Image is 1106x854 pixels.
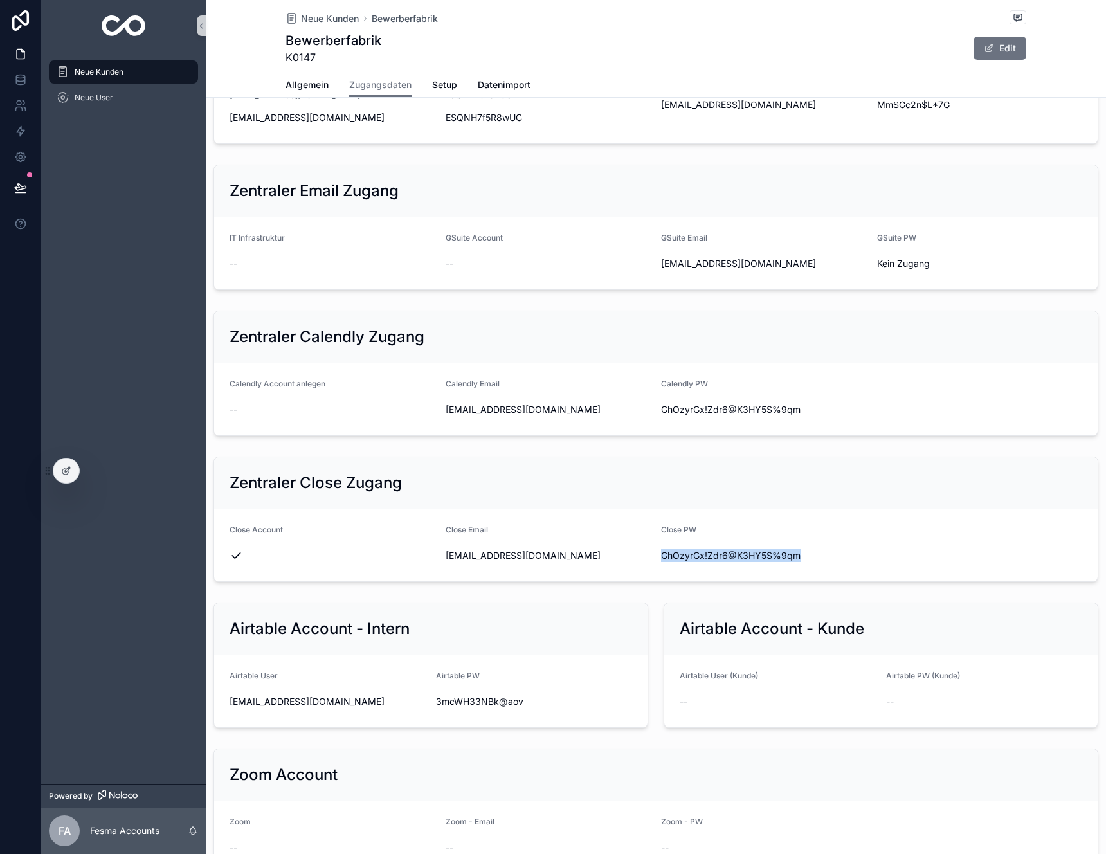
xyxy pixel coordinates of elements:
[661,403,867,416] span: GhOzyrGx!Zdr6@K3HY5S%9qm
[436,695,632,708] span: 3mcWH33NBk@aov
[230,473,402,493] h2: Zentraler Close Zugang
[49,86,198,109] a: Neue User
[877,98,1083,111] span: Mm$Gc2n$L*7G
[230,181,399,201] h2: Zentraler Email Zugang
[661,233,707,242] span: GSuite Email
[661,549,867,562] span: GhOzyrGx!Zdr6@K3HY5S%9qm
[286,12,359,25] a: Neue Kunden
[661,257,867,270] span: [EMAIL_ADDRESS][DOMAIN_NAME]
[230,327,424,347] h2: Zentraler Calendly Zugang
[432,78,457,91] span: Setup
[230,111,435,124] span: [EMAIL_ADDRESS][DOMAIN_NAME]
[349,73,412,98] a: Zugangsdaten
[661,817,703,826] span: Zoom - PW
[877,233,916,242] span: GSuite PW
[230,525,283,534] span: Close Account
[49,791,93,801] span: Powered by
[446,817,494,826] span: Zoom - Email
[301,12,359,25] span: Neue Kunden
[446,841,453,854] span: --
[230,233,285,242] span: IT Infrastruktur
[446,111,651,124] span: ESQNH7f5R8wUC
[680,619,864,639] h2: Airtable Account - Kunde
[661,841,669,854] span: --
[661,98,867,111] span: [EMAIL_ADDRESS][DOMAIN_NAME]
[436,671,480,680] span: Airtable PW
[349,78,412,91] span: Zugangsdaten
[446,379,500,388] span: Calendly Email
[230,817,251,826] span: Zoom
[680,695,687,708] span: --
[230,765,338,785] h2: Zoom Account
[286,78,329,91] span: Allgemein
[680,671,758,680] span: Airtable User (Kunde)
[478,78,530,91] span: Datenimport
[446,403,651,416] span: [EMAIL_ADDRESS][DOMAIN_NAME]
[230,671,278,680] span: Airtable User
[230,619,410,639] h2: Airtable Account - Intern
[230,403,237,416] span: --
[41,51,206,126] div: scrollable content
[446,233,503,242] span: GSuite Account
[41,784,206,808] a: Powered by
[49,60,198,84] a: Neue Kunden
[230,257,237,270] span: --
[446,525,488,534] span: Close Email
[286,32,381,50] h1: Bewerberfabrik
[59,823,71,839] span: FA
[886,695,894,708] span: --
[974,37,1026,60] button: Edit
[446,549,651,562] span: [EMAIL_ADDRESS][DOMAIN_NAME]
[230,379,325,388] span: Calendly Account anlegen
[286,50,381,65] span: K0147
[90,824,159,837] p: Fesma Accounts
[432,73,457,99] a: Setup
[75,93,113,103] span: Neue User
[661,379,708,388] span: Calendly PW
[75,67,123,77] span: Neue Kunden
[286,73,329,99] a: Allgemein
[102,15,146,36] img: App logo
[446,257,453,270] span: --
[372,12,438,25] a: Bewerberfabrik
[661,525,696,534] span: Close PW
[877,257,1083,270] span: Kein Zugang
[230,841,237,854] span: --
[886,671,960,680] span: Airtable PW (Kunde)
[478,73,530,99] a: Datenimport
[230,695,426,708] span: [EMAIL_ADDRESS][DOMAIN_NAME]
